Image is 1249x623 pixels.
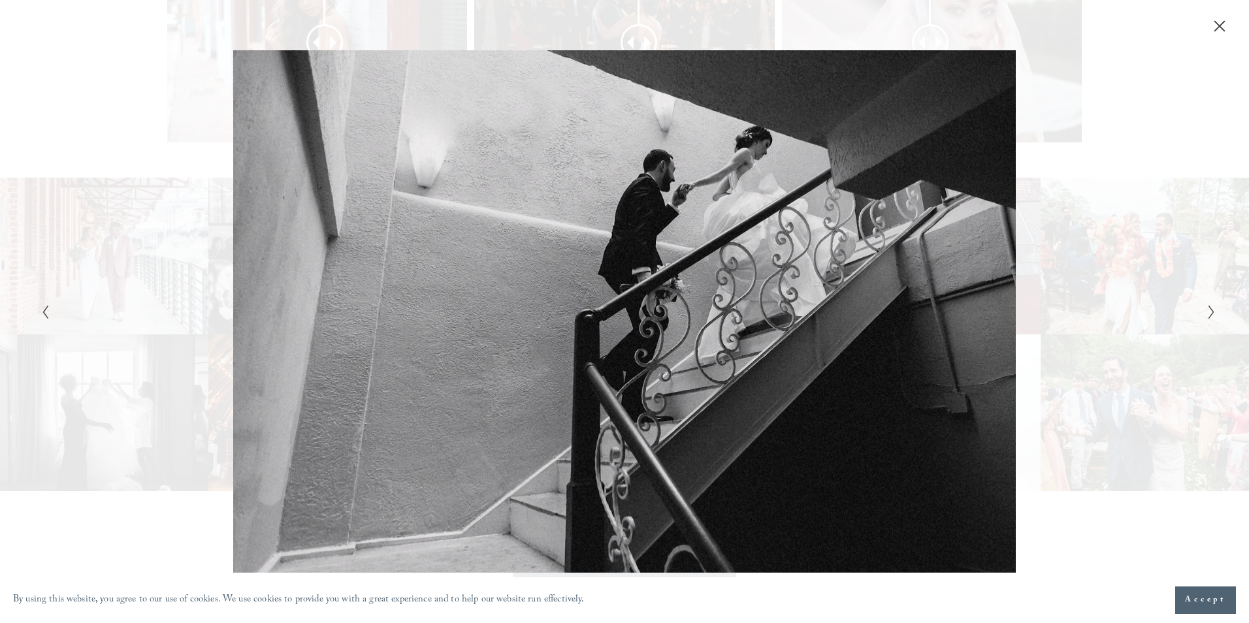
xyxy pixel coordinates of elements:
[1175,586,1236,614] button: Accept
[1185,594,1226,607] span: Accept
[1209,19,1230,33] button: Close
[13,591,585,610] p: By using this website, you agree to our use of cookies. We use cookies to provide you with a grea...
[1203,304,1212,319] button: Next Slide
[37,304,46,319] button: Previous Slide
